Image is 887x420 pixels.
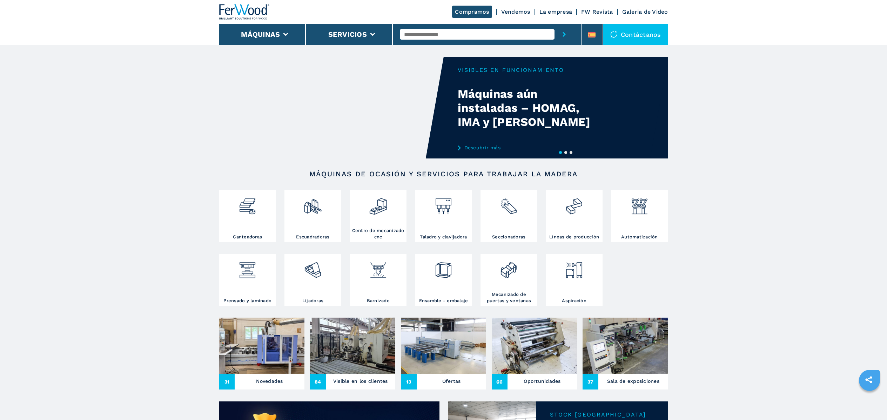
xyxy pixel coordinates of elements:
[369,192,388,216] img: centro_di_lavoro_cnc_2.png
[860,371,878,388] a: sharethis
[401,374,417,389] span: 13
[581,8,613,15] a: FW Revista
[857,388,882,415] iframe: Chat
[621,234,658,240] h3: Automatización
[420,234,467,240] h3: Taladro y clavijadora
[296,234,329,240] h3: Escuadradoras
[350,254,406,306] a: Barnizado
[350,190,406,242] a: Centro de mecanizado cnc
[328,30,367,39] button: Servicios
[583,318,668,389] a: Sala de exposiciones37Sala de exposiciones
[565,192,583,216] img: linee_di_produzione_2.png
[415,190,472,242] a: Taladro y clavijadora
[501,8,530,15] a: Vendemos
[367,298,390,304] h3: Barnizado
[524,376,560,386] h3: Oportunidades
[284,254,341,306] a: Lijadoras
[401,318,486,374] img: Ofertas
[415,254,472,306] a: Ensamble - embalaje
[310,374,326,389] span: 84
[481,254,537,306] a: Mecanizado de puertas y ventanas
[219,318,304,374] img: Novedades
[310,318,395,374] img: Visible en los clientes
[238,256,257,279] img: pressa-strettoia.png
[219,254,276,306] a: Prensado y laminado
[549,234,599,240] h3: Líneas de producción
[401,318,486,389] a: Ofertas13Ofertas
[492,374,508,389] span: 66
[452,6,492,18] a: Compramos
[499,256,518,279] img: lavorazione_porte_finestre_2.png
[565,256,583,279] img: aspirazione_1.png
[570,151,572,154] button: 3
[622,8,668,15] a: Galeria de Video
[546,190,603,242] a: Líneas de producción
[482,291,536,304] h3: Mecanizado de puertas y ventanas
[223,298,271,304] h3: Prensado y laminado
[333,376,388,386] h3: Visible en los clientes
[351,228,405,240] h3: Centro de mecanizado cnc
[555,24,574,45] button: submit-button
[241,30,280,39] button: Máquinas
[303,256,322,279] img: levigatrici_2.png
[219,57,444,158] video: Your browser does not support the video tag.
[546,254,603,306] a: Aspiración
[219,190,276,242] a: Canteadoras
[219,374,235,389] span: 31
[559,151,562,154] button: 1
[242,170,646,178] h2: Máquinas de ocasión y servicios para trabajar la madera
[233,234,262,240] h3: Canteadoras
[434,256,453,279] img: montaggio_imballaggio_2.png
[492,318,577,374] img: Oportunidades
[310,318,395,389] a: Visible en los clientes84Visible en los clientes
[611,190,668,242] a: Automatización
[564,151,567,154] button: 2
[499,192,518,216] img: sezionatrici_2.png
[583,318,668,374] img: Sala de exposiciones
[219,318,304,389] a: Novedades31Novedades
[630,192,649,216] img: automazione.png
[562,298,586,304] h3: Aspiración
[219,4,270,20] img: Ferwood
[284,190,341,242] a: Escuadradoras
[607,376,659,386] h3: Sala de exposiciones
[419,298,468,304] h3: Ensamble - embalaje
[492,234,525,240] h3: Seccionadoras
[610,31,617,38] img: Contáctanos
[302,298,323,304] h3: Lijadoras
[539,8,572,15] a: La empresa
[369,256,388,279] img: verniciatura_1.png
[256,376,283,386] h3: Novedades
[492,318,577,389] a: Oportunidades66Oportunidades
[303,192,322,216] img: squadratrici_2.png
[434,192,453,216] img: foratrici_inseritrici_2.png
[583,374,598,389] span: 37
[481,190,537,242] a: Seccionadoras
[238,192,257,216] img: bordatrici_1.png
[603,24,668,45] div: Contáctanos
[442,376,461,386] h3: Ofertas
[458,145,595,150] a: Descubrir más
